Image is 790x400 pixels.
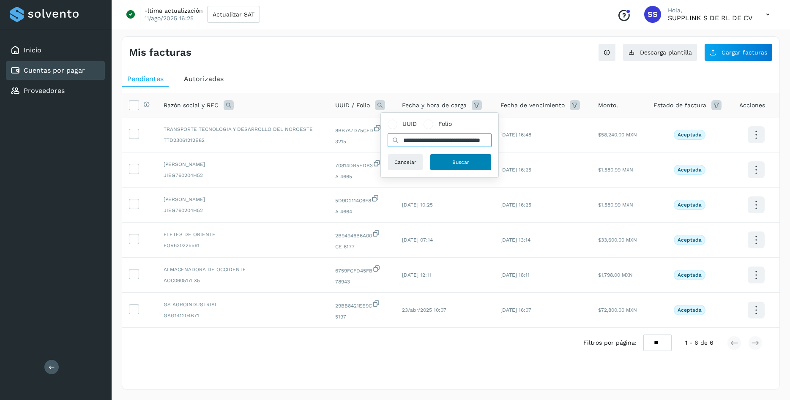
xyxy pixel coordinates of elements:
span: 2B94946B6A00 [335,229,388,239]
span: FLETES DE ORIENTE [164,231,322,238]
button: Cargar facturas [704,44,773,61]
span: $1,580.99 MXN [598,202,633,208]
span: [DATE] 16:48 [500,132,531,138]
span: Cargar facturas [722,49,767,55]
span: AOC060517LX5 [164,277,322,284]
p: Aceptada [678,272,702,278]
span: 6759FCFD45FB [335,264,388,275]
span: UUID / Folio [335,101,370,110]
span: 29BB8421EE9C [335,299,388,310]
span: [PERSON_NAME] [164,161,322,168]
a: Inicio [24,46,41,54]
p: 11/ago/2025 16:25 [145,14,194,22]
span: 3215 [335,138,388,145]
span: Fecha de vencimiento [500,101,565,110]
span: [DATE] 16:25 [500,167,531,173]
span: $72,800.00 MXN [598,307,637,313]
span: Pendientes [127,75,164,83]
span: Monto. [598,101,618,110]
div: Inicio [6,41,105,60]
span: 8BB7A7D75CFD [335,124,388,134]
span: 1 - 6 de 6 [685,338,713,347]
span: [DATE] 18:11 [500,272,530,278]
button: Actualizar SAT [207,6,260,23]
span: TRANSPORTE TECNOLOGIA Y DESARROLLO DEL NOROESTE [164,125,322,133]
h4: Mis facturas [129,46,191,59]
span: $1,798.00 MXN [598,272,633,278]
span: JIEG760204H52 [164,171,322,179]
span: [DATE] 13:14 [500,237,530,243]
span: A 4664 [335,208,388,215]
span: Autorizadas [184,75,224,83]
span: $1,580.99 MXN [598,167,633,173]
span: [DATE] 10:25 [402,202,433,208]
a: Cuentas por pagar [24,66,85,74]
span: 5197 [335,313,388,321]
span: FOR630225561 [164,242,322,249]
span: $33,600.00 MXN [598,237,637,243]
button: Descarga plantilla [623,44,697,61]
div: Cuentas por pagar [6,61,105,80]
span: Fecha y hora de carga [402,101,467,110]
span: JIEG760204H52 [164,207,322,214]
span: [DATE] 07:14 [402,237,433,243]
span: [PERSON_NAME] [164,196,322,203]
p: Aceptada [678,167,702,173]
span: GS AGROINDUSTRIAL [164,301,322,308]
span: Razón social y RFC [164,101,219,110]
span: Actualizar SAT [213,11,254,17]
span: $58,240.00 MXN [598,132,637,138]
span: GAG141204B71 [164,312,322,319]
div: Proveedores [6,82,105,100]
span: Descarga plantilla [640,49,692,55]
span: ALMACENADORA DE OCCIDENTE [164,266,322,273]
p: Hola, [668,7,752,14]
p: Aceptada [678,132,702,138]
span: 70814DB5EDB3 [335,159,388,169]
span: Filtros por página: [583,338,637,347]
a: Proveedores [24,87,65,95]
span: [DATE] 16:25 [500,202,531,208]
span: Acciones [739,101,765,110]
span: 5D9D2114C6F8 [335,194,388,204]
p: SUPPLINK S DE RL DE CV [668,14,752,22]
p: Aceptada [678,307,702,313]
span: Estado de factura [653,101,706,110]
p: Aceptada [678,237,702,243]
p: -ltima actualización [145,7,203,14]
span: 78943 [335,278,388,286]
span: 23/abr/2025 10:07 [402,307,446,313]
span: [DATE] 16:07 [500,307,531,313]
span: [DATE] 12:11 [402,272,431,278]
span: A 4665 [335,173,388,180]
span: CE 6177 [335,243,388,250]
span: TTD23061212E82 [164,136,322,144]
p: Aceptada [678,202,702,208]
